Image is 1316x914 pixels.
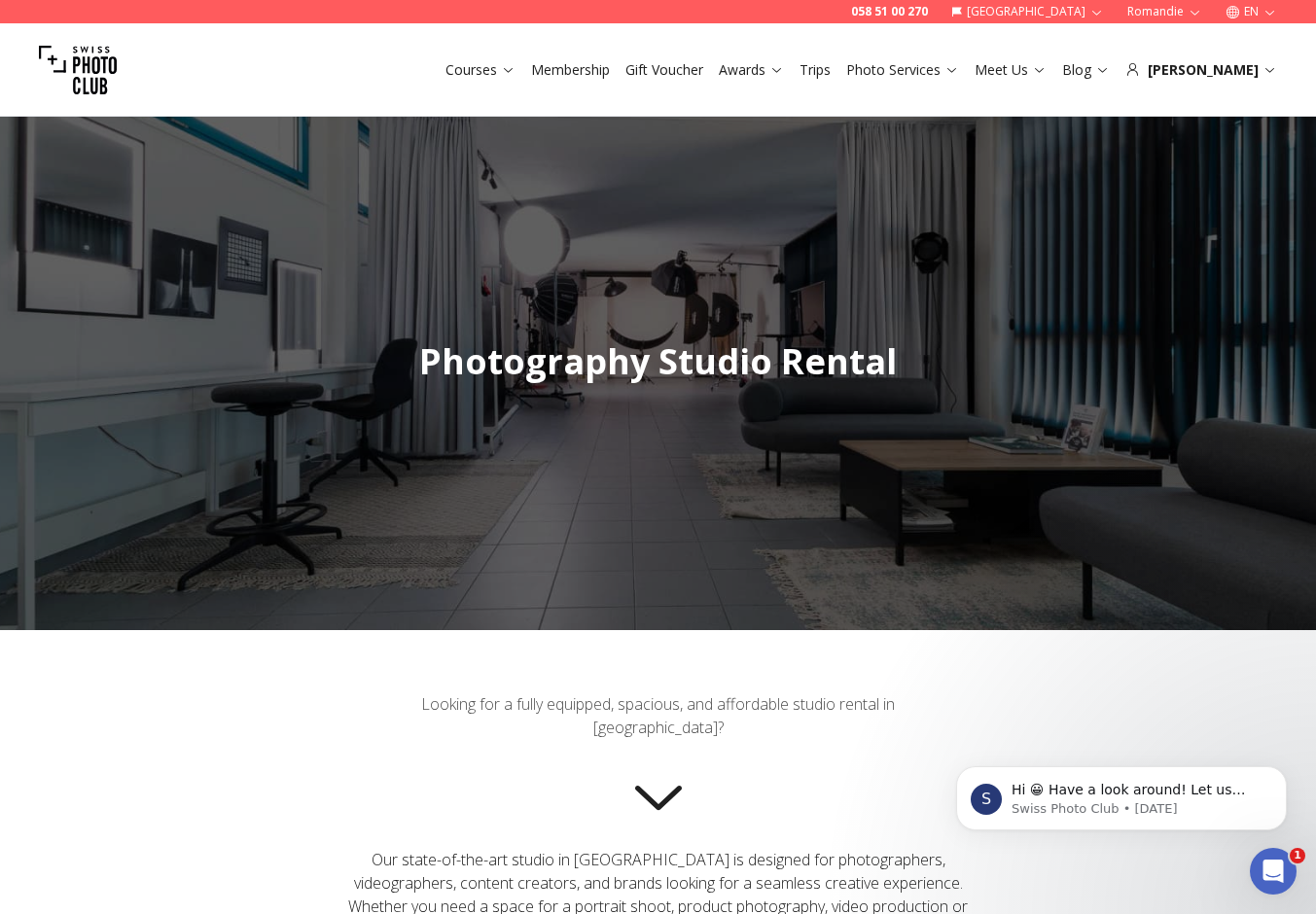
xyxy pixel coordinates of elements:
button: Trips [792,56,838,84]
a: Membership [531,60,610,80]
button: Membership [523,56,618,84]
button: Photo Services [838,56,967,84]
a: Courses [445,60,516,80]
div: [PERSON_NAME] [1125,60,1277,80]
span: Looking for a fully equipped, spacious, and affordable studio rental in [GEOGRAPHIC_DATA]? [421,693,895,738]
a: Meet Us [975,60,1047,80]
span: 1 [1290,848,1305,863]
a: 058 51 00 270 [851,4,928,19]
iframe: Intercom notifications message [927,725,1316,861]
a: Gift Voucher [625,60,703,80]
button: Awards [711,56,792,84]
a: Awards [719,60,784,80]
button: Meet Us [967,56,1054,84]
img: Swiss photo club [39,31,117,109]
a: Blog [1062,60,1110,80]
button: Courses [438,56,523,84]
iframe: Intercom live chat [1250,848,1297,895]
button: Blog [1054,56,1118,84]
span: Photography Studio Rental [419,337,897,385]
button: Gift Voucher [618,56,711,84]
a: Trips [800,60,831,80]
a: Photo Services [846,60,959,80]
